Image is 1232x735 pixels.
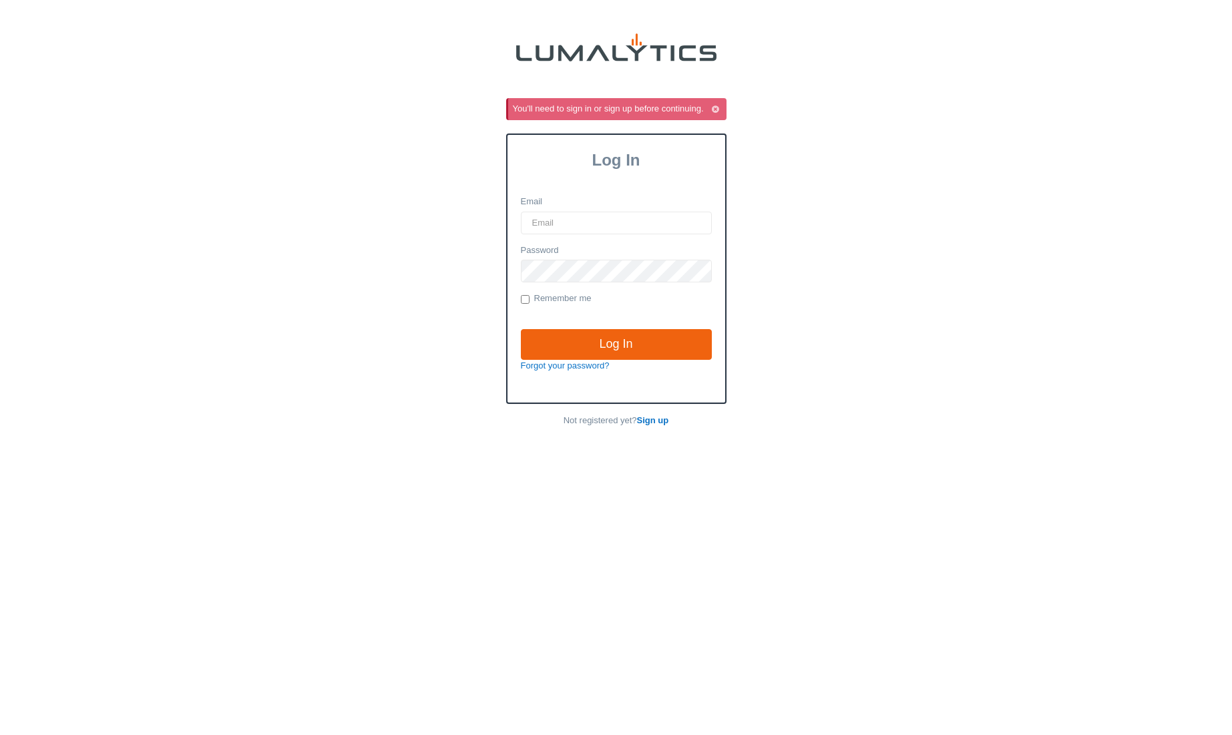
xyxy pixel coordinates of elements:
[506,415,727,427] p: Not registered yet?
[637,415,669,425] a: Sign up
[521,196,543,208] label: Email
[516,33,716,61] img: lumalytics-black-e9b537c871f77d9ce8d3a6940f85695cd68c596e3f819dc492052d1098752254.png
[513,103,724,115] div: You'll need to sign in or sign up before continuing.
[521,212,712,234] input: Email
[521,292,592,306] label: Remember me
[521,360,610,371] a: Forgot your password?
[521,244,559,257] label: Password
[507,151,725,170] h3: Log In
[521,329,712,360] input: Log In
[521,295,530,304] input: Remember me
